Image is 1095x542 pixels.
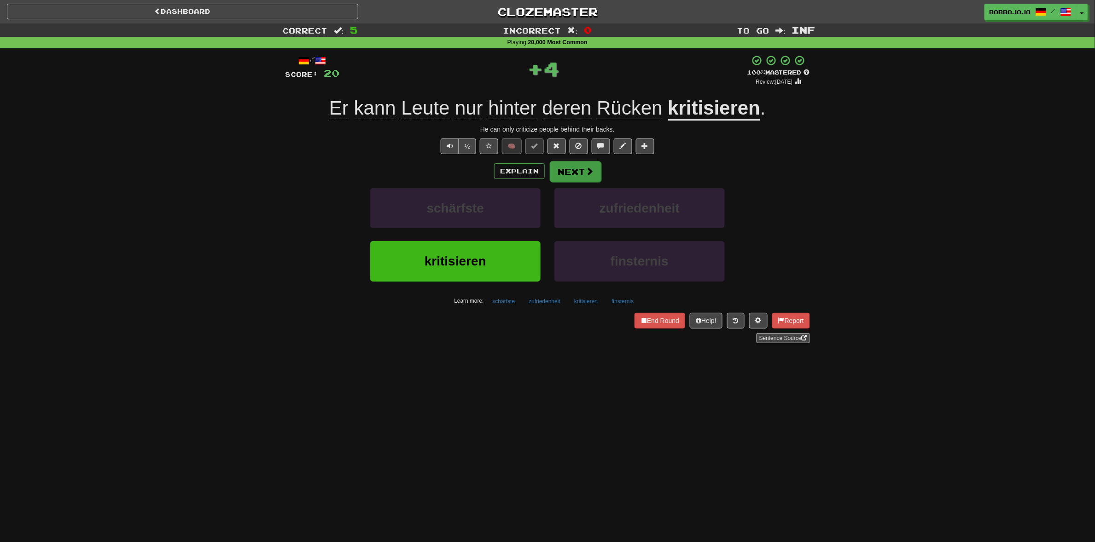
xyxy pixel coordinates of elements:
button: Reset to 0% Mastered (alt+r) [547,138,566,154]
span: Correct [282,26,327,35]
span: To go [737,26,769,35]
a: Dashboard [7,4,358,19]
span: / [1051,7,1056,14]
span: zufriedenheit [600,201,680,215]
button: kritisieren [569,294,603,308]
button: Set this sentence to 100% Mastered (alt+m) [525,138,544,154]
span: Inf [792,24,815,35]
strong: 20,000 Most Common [528,39,588,46]
button: zufriedenheit [524,294,565,308]
span: kritisieren [425,254,486,268]
div: He can only criticize people behind their backs. [285,125,810,134]
span: 5 [350,24,358,35]
span: : [568,27,578,35]
div: / [285,55,339,66]
button: Edit sentence (alt+d) [614,138,632,154]
button: schärfste [370,188,541,228]
span: finsternis [611,254,669,268]
u: kritisieren [668,97,761,121]
span: deren [542,97,591,119]
span: Incorrect [503,26,561,35]
small: Learn more: [454,298,484,304]
button: Add to collection (alt+a) [636,138,654,154]
a: Sentence Source [757,333,810,343]
button: Discuss sentence (alt+u) [592,138,610,154]
span: + [527,55,543,82]
button: Report [772,313,810,329]
span: : [334,27,344,35]
a: Clozemaster [372,4,723,20]
small: Review: [DATE] [756,79,793,85]
button: Next [550,161,601,182]
button: Favorite sentence (alt+f) [480,138,498,154]
button: schärfste [488,294,520,308]
span: Leute [401,97,449,119]
span: hinter [489,97,537,119]
a: bobbojojo / [984,4,1077,20]
span: 100 % [747,69,766,76]
button: Round history (alt+y) [727,313,745,329]
button: kritisieren [370,241,541,281]
span: bobbojojo [990,8,1031,16]
span: Er [329,97,349,119]
button: Play sentence audio (ctl+space) [441,138,459,154]
span: Rücken [597,97,662,119]
button: 🧠 [502,138,522,154]
button: Ignore sentence (alt+i) [570,138,588,154]
span: kann [354,97,396,119]
span: 4 [543,57,559,80]
span: schärfste [427,201,484,215]
span: : [775,27,786,35]
button: Explain [494,163,545,179]
button: finsternis [606,294,639,308]
button: ½ [459,138,476,154]
span: nur [455,97,483,119]
div: Mastered [747,69,810,77]
span: Score: [285,70,318,78]
span: 20 [324,67,339,79]
span: 0 [584,24,592,35]
div: Text-to-speech controls [439,138,476,154]
span: . [760,97,766,119]
button: End Round [635,313,685,329]
button: finsternis [554,241,725,281]
button: Help! [690,313,722,329]
button: zufriedenheit [554,188,725,228]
